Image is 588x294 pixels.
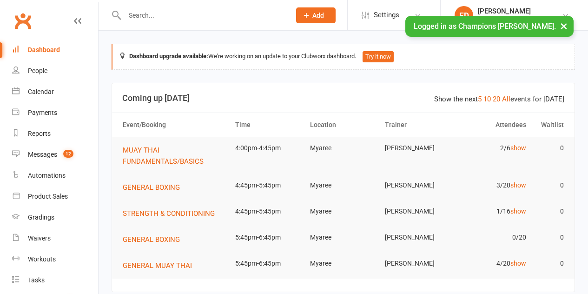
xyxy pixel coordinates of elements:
[306,253,381,274] td: Myaree
[123,146,204,166] span: MUAY THAI FUNDAMENTALS/BASICS
[28,193,68,200] div: Product Sales
[381,200,456,222] td: [PERSON_NAME]
[231,113,306,137] th: Time
[530,137,568,159] td: 0
[12,40,98,60] a: Dashboard
[12,228,98,249] a: Waivers
[28,255,56,263] div: Workouts
[414,22,556,31] span: Logged in as Champions [PERSON_NAME].
[28,88,54,95] div: Calendar
[12,60,98,81] a: People
[381,113,456,137] th: Trainer
[478,15,562,24] div: Champions [PERSON_NAME]
[363,51,394,62] button: Try it now
[456,113,530,137] th: Attendees
[12,270,98,291] a: Tasks
[11,9,34,33] a: Clubworx
[306,174,381,196] td: Myaree
[456,200,530,222] td: 1/16
[123,261,192,270] span: GENERAL MUAY THAI
[12,102,98,123] a: Payments
[555,16,572,36] button: ×
[123,235,180,244] span: GENERAL BOXING
[530,174,568,196] td: 0
[306,227,381,248] td: Myaree
[510,181,526,189] a: show
[231,200,306,222] td: 4:45pm-5:45pm
[12,81,98,102] a: Calendar
[28,109,57,116] div: Payments
[12,165,98,186] a: Automations
[530,253,568,274] td: 0
[28,172,66,179] div: Automations
[455,6,473,25] div: ED
[123,234,186,245] button: GENERAL BOXING
[28,46,60,53] div: Dashboard
[306,137,381,159] td: Myaree
[122,94,564,103] h3: Coming up [DATE]
[530,200,568,222] td: 0
[478,7,562,15] div: [PERSON_NAME]
[123,183,180,192] span: GENERAL BOXING
[12,144,98,165] a: Messages 12
[12,207,98,228] a: Gradings
[123,260,198,271] button: GENERAL MUAY THAI
[119,113,231,137] th: Event/Booking
[231,253,306,274] td: 5:45pm-6:45pm
[28,151,57,158] div: Messages
[112,44,575,70] div: We're working on an update to your Clubworx dashboard.
[122,9,284,22] input: Search...
[374,5,399,26] span: Settings
[530,227,568,248] td: 0
[381,227,456,248] td: [PERSON_NAME]
[296,7,336,23] button: Add
[456,253,530,274] td: 4/20
[123,145,227,167] button: MUAY THAI FUNDAMENTALS/BASICS
[231,174,306,196] td: 4:45pm-5:45pm
[510,207,526,215] a: show
[502,95,510,103] a: All
[28,234,51,242] div: Waivers
[28,67,47,74] div: People
[483,95,491,103] a: 10
[456,174,530,196] td: 3/20
[510,260,526,267] a: show
[306,113,381,137] th: Location
[123,208,221,219] button: STRENGTH & CONDITIONING
[129,53,208,60] strong: Dashboard upgrade available:
[28,130,51,137] div: Reports
[456,227,530,248] td: 0/20
[231,137,306,159] td: 4:00pm-4:45pm
[530,113,568,137] th: Waitlist
[434,94,564,105] div: Show the next events for [DATE]
[510,144,526,152] a: show
[12,123,98,144] a: Reports
[306,200,381,222] td: Myaree
[493,95,500,103] a: 20
[12,186,98,207] a: Product Sales
[63,150,73,158] span: 12
[478,95,482,103] a: 5
[28,276,45,284] div: Tasks
[381,174,456,196] td: [PERSON_NAME]
[381,137,456,159] td: [PERSON_NAME]
[231,227,306,248] td: 5:45pm-6:45pm
[312,12,324,19] span: Add
[456,137,530,159] td: 2/6
[123,182,186,193] button: GENERAL BOXING
[123,209,215,218] span: STRENGTH & CONDITIONING
[12,249,98,270] a: Workouts
[28,214,54,221] div: Gradings
[381,253,456,274] td: [PERSON_NAME]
